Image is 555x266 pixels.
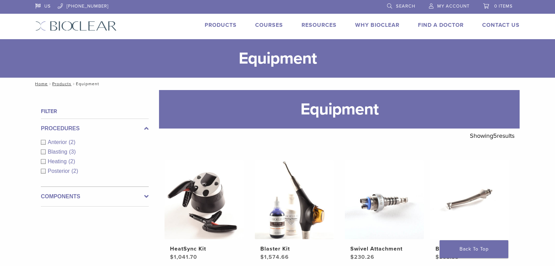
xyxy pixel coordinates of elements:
[470,129,514,143] p: Showing results
[260,245,328,253] h2: Blaster Kit
[165,160,243,239] img: HeatSync Kit
[435,245,503,253] h2: Blaster Tip
[48,82,52,86] span: /
[48,158,68,164] span: Heating
[255,160,334,239] img: Blaster Kit
[482,22,520,29] a: Contact Us
[69,139,76,145] span: (2)
[52,81,71,86] a: Products
[48,139,69,145] span: Anterior
[159,90,520,129] h1: Equipment
[396,3,415,9] span: Search
[302,22,337,29] a: Resources
[205,22,237,29] a: Products
[254,160,335,261] a: Blaster KitBlaster Kit $1,574.66
[350,254,374,261] bdi: 230.26
[41,192,149,201] label: Components
[33,81,48,86] a: Home
[350,245,418,253] h2: Swivel Attachment
[260,254,264,261] span: $
[170,254,197,261] bdi: 1,041.70
[493,132,497,140] span: 5
[255,22,283,29] a: Courses
[41,107,149,115] h4: Filter
[494,3,513,9] span: 0 items
[430,160,509,239] img: Blaster Tip
[430,160,510,261] a: Blaster TipBlaster Tip $363.38
[418,22,464,29] a: Find A Doctor
[435,254,459,261] bdi: 363.38
[71,168,78,174] span: (2)
[71,82,76,86] span: /
[435,254,439,261] span: $
[48,168,71,174] span: Posterior
[350,254,354,261] span: $
[170,245,238,253] h2: HeatSync Kit
[344,160,424,261] a: Swivel AttachmentSwivel Attachment $230.26
[30,78,525,90] nav: Equipment
[69,149,76,155] span: (3)
[355,22,399,29] a: Why Bioclear
[260,254,289,261] bdi: 1,574.66
[440,240,508,258] a: Back To Top
[170,254,174,261] span: $
[48,149,69,155] span: Blasting
[35,21,117,31] img: Bioclear
[41,124,149,133] label: Procedures
[345,160,424,239] img: Swivel Attachment
[164,160,244,261] a: HeatSync KitHeatSync Kit $1,041.70
[437,3,469,9] span: My Account
[68,158,75,164] span: (2)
